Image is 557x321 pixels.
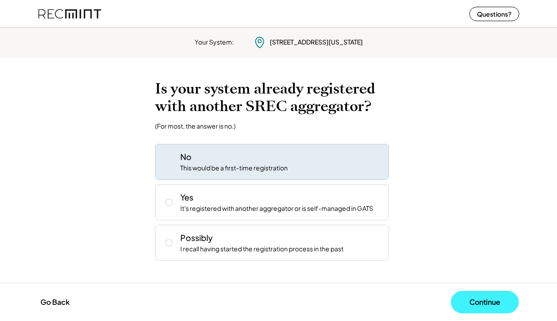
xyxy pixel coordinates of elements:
[38,292,72,312] button: Go Back
[155,80,402,115] h2: Is your system already registered with another SREC aggregator?
[155,122,236,130] div: (For most, the answer is no.)
[180,232,213,243] div: Possibly
[451,291,519,313] button: Continue
[195,38,234,47] div: Your System:
[270,38,363,47] div: [STREET_ADDRESS][US_STATE]
[180,164,288,173] div: This would be a first-time registration
[180,192,193,203] div: Yes
[180,151,192,162] div: No
[469,7,519,21] button: Questions?
[38,2,101,26] img: recmint-logotype%403x%20%281%29.jpeg
[180,245,343,254] div: I recall having started the registration process in the past
[180,204,373,213] div: It's registered with another aggregator or is self-managed in GATS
